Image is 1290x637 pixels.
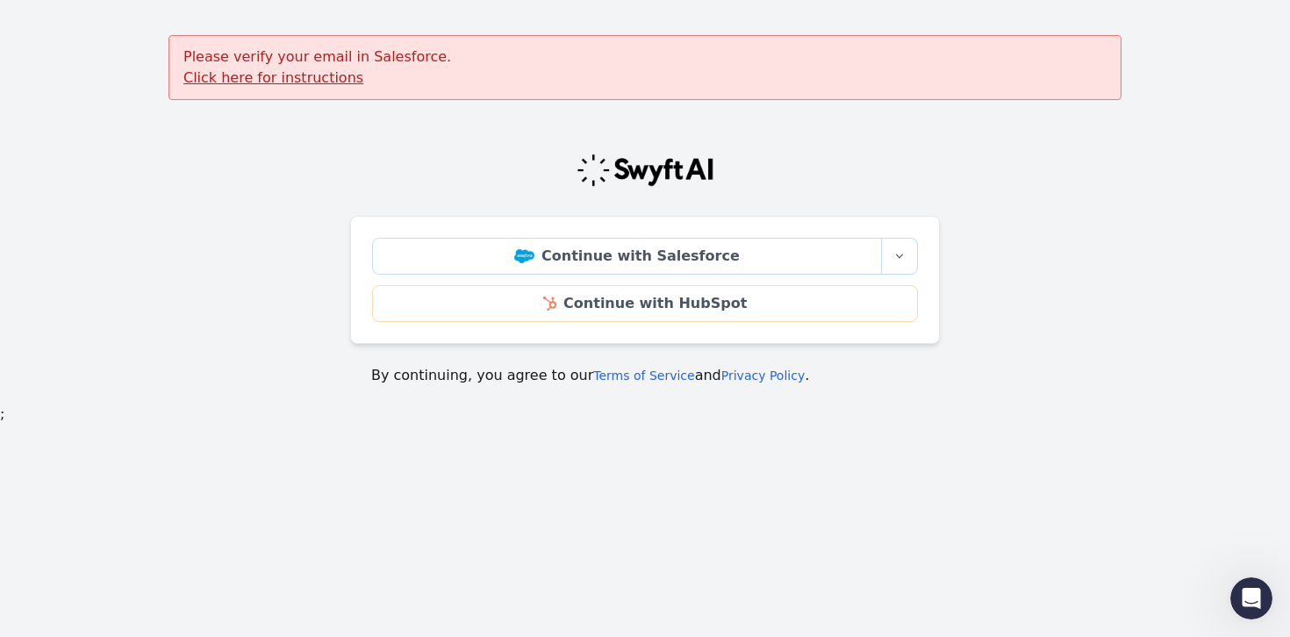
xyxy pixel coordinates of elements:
[576,153,714,188] img: Swyft Logo
[593,369,694,383] a: Terms of Service
[183,69,363,86] a: Click here for instructions
[1230,577,1272,619] iframe: Intercom live chat
[168,35,1122,100] div: Please verify your email in Salesforce.
[543,297,556,311] img: HubSpot
[721,369,805,383] a: Privacy Policy
[371,365,919,386] p: By continuing, you agree to our and .
[372,285,918,322] a: Continue with HubSpot
[514,249,534,263] img: Salesforce
[372,238,882,275] a: Continue with Salesforce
